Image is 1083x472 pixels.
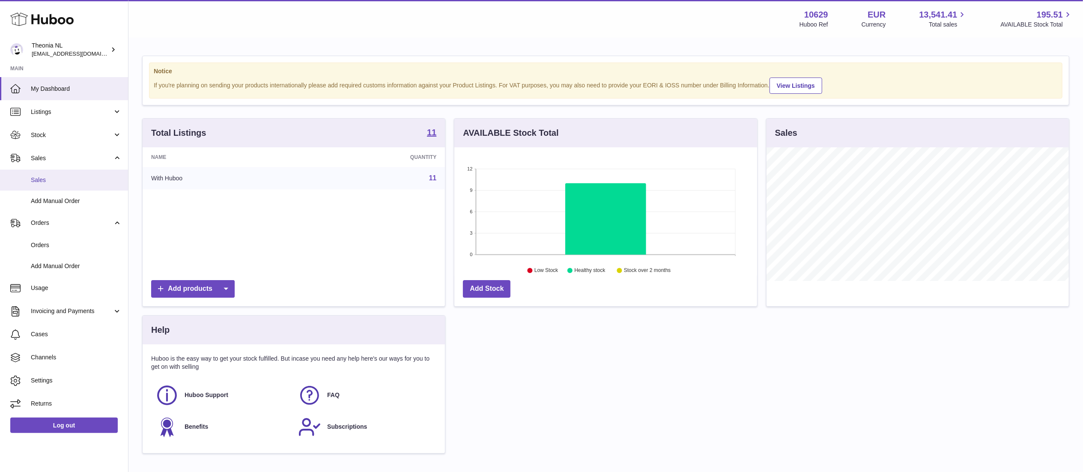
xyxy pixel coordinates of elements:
a: Benefits [155,415,289,439]
a: 13,541.41 Total sales [919,9,967,29]
a: 11 [429,174,437,182]
span: Huboo Support [185,391,228,399]
div: Theonia NL [32,42,109,58]
span: Channels [31,353,122,361]
text: 3 [470,230,473,236]
span: Returns [31,400,122,408]
a: Add Stock [463,280,510,298]
text: Stock over 2 months [624,268,671,274]
a: Huboo Support [155,384,289,407]
span: Orders [31,219,113,227]
span: 13,541.41 [919,9,957,21]
span: Cases [31,330,122,338]
h3: Total Listings [151,127,206,139]
text: 6 [470,209,473,214]
strong: 10629 [804,9,828,21]
a: Subscriptions [298,415,432,439]
span: Add Manual Order [31,262,122,270]
span: Settings [31,376,122,385]
td: With Huboo [143,167,302,189]
strong: Notice [154,67,1058,75]
span: Orders [31,241,122,249]
text: Low Stock [534,268,558,274]
span: Sales [31,176,122,184]
a: View Listings [770,78,822,94]
img: internalAdmin-10629@internal.huboo.com [10,43,23,56]
text: 12 [468,166,473,171]
th: Quantity [302,147,445,167]
span: Add Manual Order [31,197,122,205]
div: Currency [862,21,886,29]
h3: Sales [775,127,797,139]
a: Add products [151,280,235,298]
strong: EUR [868,9,886,21]
h3: Help [151,324,170,336]
div: If you're planning on sending your products internationally please add required customs informati... [154,76,1058,94]
a: FAQ [298,384,432,407]
span: Total sales [929,21,967,29]
text: Healthy stock [575,268,606,274]
a: Log out [10,418,118,433]
span: Sales [31,154,113,162]
span: Stock [31,131,113,139]
span: Usage [31,284,122,292]
span: Benefits [185,423,208,431]
span: My Dashboard [31,85,122,93]
span: [EMAIL_ADDRESS][DOMAIN_NAME] [32,50,126,57]
span: AVAILABLE Stock Total [1000,21,1073,29]
span: FAQ [327,391,340,399]
span: Subscriptions [327,423,367,431]
p: Huboo is the easy way to get your stock fulfilled. But incase you need any help here's our ways f... [151,355,436,371]
span: Invoicing and Payments [31,307,113,315]
div: Huboo Ref [800,21,828,29]
a: 11 [427,128,436,138]
span: 195.51 [1037,9,1063,21]
th: Name [143,147,302,167]
span: Listings [31,108,113,116]
a: 195.51 AVAILABLE Stock Total [1000,9,1073,29]
strong: 11 [427,128,436,137]
text: 9 [470,188,473,193]
h3: AVAILABLE Stock Total [463,127,558,139]
text: 0 [470,252,473,257]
